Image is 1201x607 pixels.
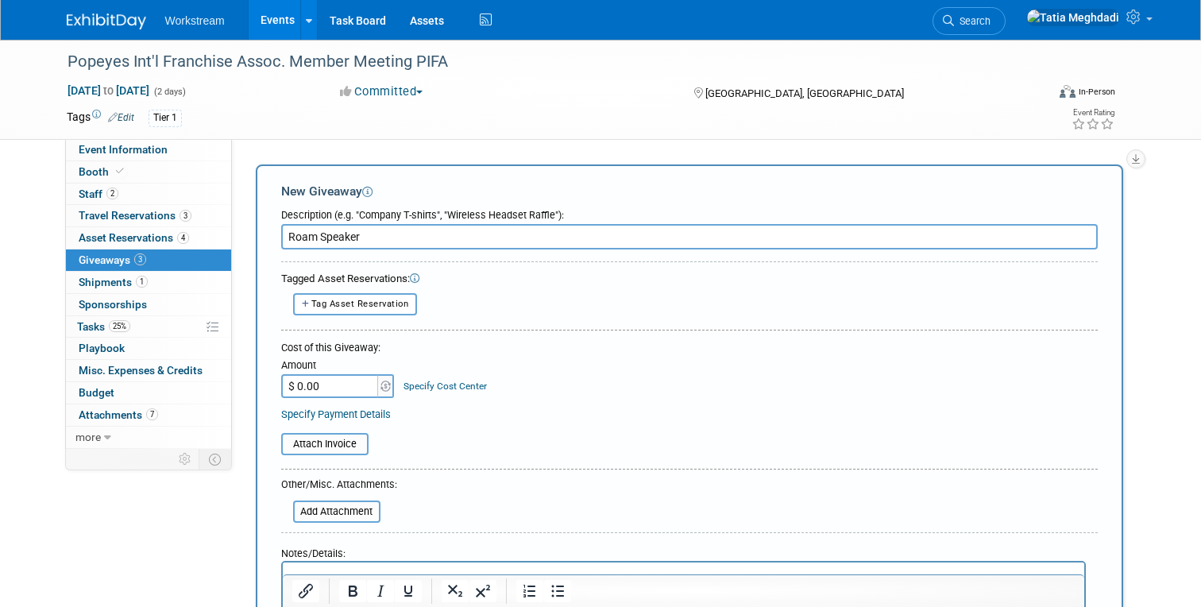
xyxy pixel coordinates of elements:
[172,449,199,470] td: Personalize Event Tab Strip
[66,139,231,160] a: Event Information
[79,165,127,178] span: Booth
[281,477,397,496] div: Other/Misc. Attachments:
[177,232,189,244] span: 4
[79,342,125,354] span: Playbook
[79,364,203,377] span: Misc. Expenses & Credits
[66,316,231,338] a: Tasks25%
[79,231,189,244] span: Asset Reservations
[66,294,231,315] a: Sponsorships
[79,188,118,200] span: Staff
[281,358,396,374] div: Amount
[66,338,231,359] a: Playbook
[954,15,991,27] span: Search
[281,341,1098,355] div: Cost of this Giveaway:
[293,293,418,315] button: Tag Asset Reservation
[334,83,429,100] button: Committed
[180,210,191,222] span: 3
[960,83,1115,106] div: Event Format
[66,184,231,205] a: Staff2
[79,408,158,421] span: Attachments
[66,360,231,381] a: Misc. Expenses & Credits
[469,580,496,602] button: Superscript
[101,84,116,97] span: to
[116,167,124,176] i: Booth reservation complete
[199,449,231,470] td: Toggle Event Tabs
[1078,86,1115,98] div: In-Person
[1060,85,1075,98] img: Format-Inperson.png
[67,109,134,127] td: Tags
[281,408,391,420] a: Specify Payment Details
[134,253,146,265] span: 3
[292,580,319,602] button: Insert/edit link
[442,580,469,602] button: Subscript
[79,253,146,266] span: Giveaways
[108,112,134,123] a: Edit
[281,183,1098,200] div: New Giveaway
[281,539,1086,561] div: Notes/Details:
[311,299,409,309] span: Tag Asset Reservation
[1026,9,1120,26] img: Tatia Meghdadi
[1072,109,1114,117] div: Event Rating
[109,320,130,332] span: 25%
[106,188,118,199] span: 2
[67,83,150,98] span: [DATE] [DATE]
[149,110,182,126] div: Tier 1
[79,276,148,288] span: Shipments
[395,580,422,602] button: Underline
[281,201,1098,222] div: Description (e.g. "Company T-shirts", "Wireless Headset Raffle"):
[66,382,231,404] a: Budget
[153,87,186,97] span: (2 days)
[66,427,231,448] a: more
[146,408,158,420] span: 7
[66,227,231,249] a: Asset Reservations4
[66,272,231,293] a: Shipments1
[66,205,231,226] a: Travel Reservations3
[165,14,225,27] span: Workstream
[339,580,366,602] button: Bold
[79,298,147,311] span: Sponsorships
[66,404,231,426] a: Attachments7
[281,272,1098,287] div: Tagged Asset Reservations:
[705,87,904,99] span: [GEOGRAPHIC_DATA], [GEOGRAPHIC_DATA]
[79,386,114,399] span: Budget
[516,580,543,602] button: Numbered list
[367,580,394,602] button: Italic
[62,48,1026,76] div: Popeyes Int'l Franchise Assoc. Member Meeting PIFA
[77,320,130,333] span: Tasks
[66,249,231,271] a: Giveaways3
[404,381,487,392] a: Specify Cost Center
[136,276,148,288] span: 1
[544,580,571,602] button: Bullet list
[75,431,101,443] span: more
[67,14,146,29] img: ExhibitDay
[933,7,1006,35] a: Search
[79,209,191,222] span: Travel Reservations
[79,143,168,156] span: Event Information
[66,161,231,183] a: Booth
